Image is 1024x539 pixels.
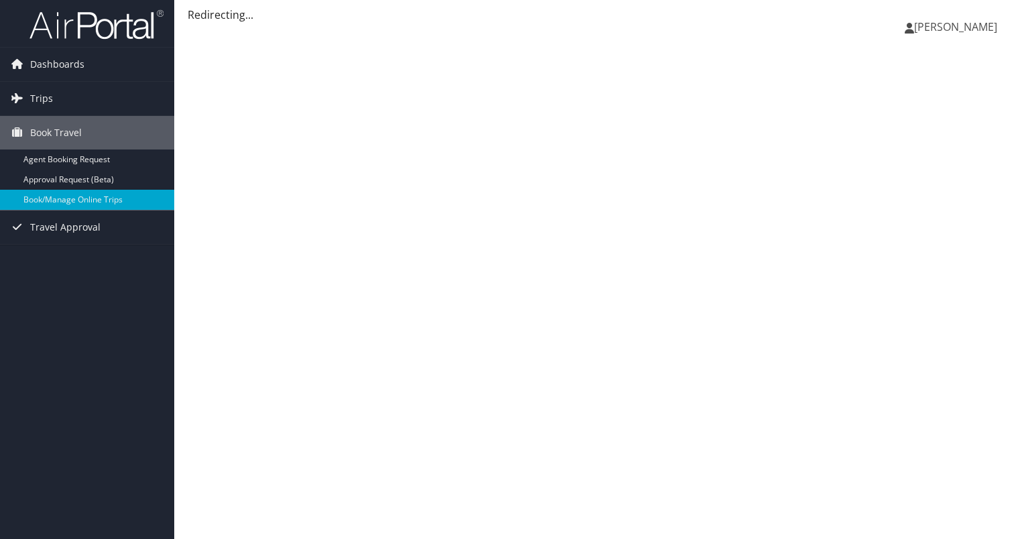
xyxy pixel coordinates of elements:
span: [PERSON_NAME] [914,19,997,34]
span: Dashboards [30,48,84,81]
span: Travel Approval [30,211,101,244]
a: [PERSON_NAME] [905,7,1011,47]
img: airportal-logo.png [29,9,164,40]
div: Redirecting... [188,7,1011,23]
span: Book Travel [30,116,82,149]
span: Trips [30,82,53,115]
